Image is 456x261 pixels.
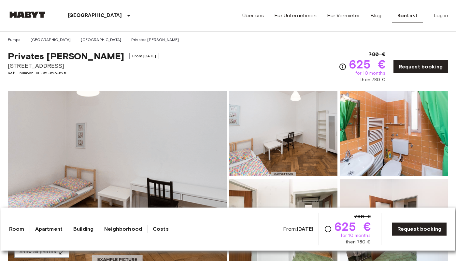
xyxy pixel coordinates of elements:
a: Europa [8,37,21,43]
span: From [DATE] [129,53,159,59]
span: From: [283,225,313,233]
a: Für Unternehmen [274,12,317,20]
a: Für Vermieter [327,12,360,20]
b: [DATE] [297,226,313,232]
p: [GEOGRAPHIC_DATA] [68,12,122,20]
a: [GEOGRAPHIC_DATA] [31,37,71,43]
a: [GEOGRAPHIC_DATA] [81,37,121,43]
span: 780 € [354,213,371,221]
span: 780 € [369,51,385,58]
a: Über uns [242,12,264,20]
a: Log in [434,12,448,20]
img: Picture of unit DE-02-026-02M [340,91,448,176]
a: Kontakt [392,9,423,22]
a: Privates [PERSON_NAME] [131,37,179,43]
a: Room [9,225,24,233]
a: Neighborhood [104,225,142,233]
a: Costs [153,225,169,233]
img: Picture of unit DE-02-026-02M [229,91,337,176]
a: Request booking [393,60,448,74]
svg: Check cost overview for full price breakdown. Please note that discounts apply to new joiners onl... [324,225,332,233]
a: Blog [370,12,381,20]
a: Request booking [392,222,447,236]
a: Apartment [35,225,63,233]
a: Building [73,225,93,233]
span: then 780 € [360,77,385,83]
img: Habyt [8,11,47,18]
span: for 10 months [341,232,371,239]
span: [STREET_ADDRESS] [8,62,159,70]
span: 625 € [349,58,385,70]
span: for 10 months [355,70,385,77]
svg: Check cost overview for full price breakdown. Please note that discounts apply to new joiners onl... [339,63,347,71]
span: then 780 € [346,239,371,245]
span: Ref. number DE-02-026-02M [8,70,159,76]
span: 625 € [335,221,371,232]
span: Privates [PERSON_NAME] [8,51,124,62]
button: Show all photos [14,246,69,258]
